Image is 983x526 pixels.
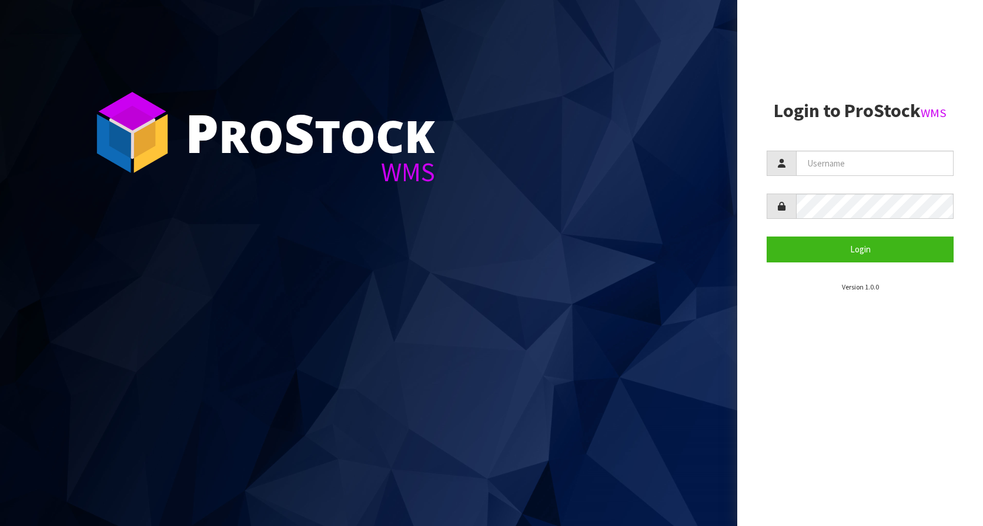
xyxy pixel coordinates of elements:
button: Login [767,237,954,262]
small: WMS [921,105,947,121]
div: ro tock [185,106,435,159]
span: P [185,96,219,168]
div: WMS [185,159,435,185]
input: Username [796,151,954,176]
h2: Login to ProStock [767,101,954,121]
small: Version 1.0.0 [842,282,879,291]
span: S [284,96,315,168]
img: ProStock Cube [88,88,176,177]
